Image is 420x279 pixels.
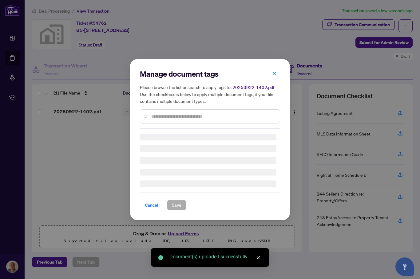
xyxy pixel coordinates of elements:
[145,200,158,210] span: Cancel
[140,200,163,210] button: Cancel
[395,257,414,276] button: Open asap
[167,200,186,210] button: Save
[158,255,163,260] span: check-circle
[140,84,280,104] h5: Please browse the list or search to apply tags to: Use the checkboxes below to apply multiple doc...
[232,85,274,90] span: 20250922-1402.pdf
[169,253,262,261] div: Document(s) uploaded successfully.
[256,256,260,260] span: close
[140,69,280,79] h2: Manage document tags
[272,71,277,75] span: close
[255,254,262,261] a: Close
